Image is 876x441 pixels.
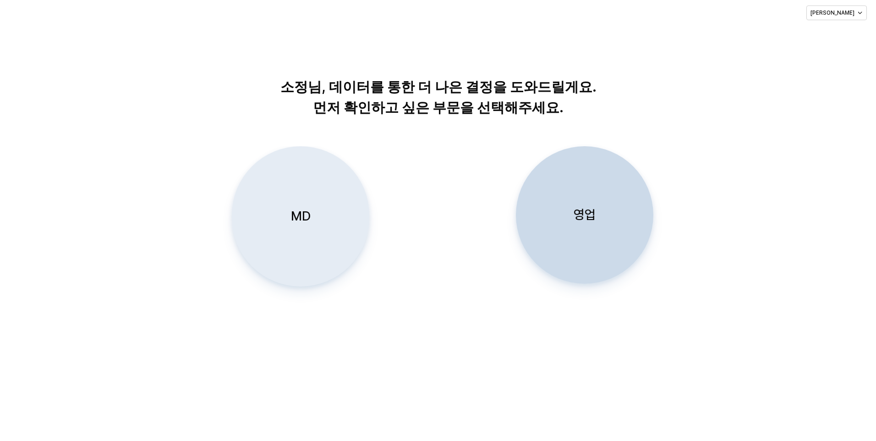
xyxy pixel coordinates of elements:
button: 영업 [516,146,653,284]
p: 영업 [574,206,596,223]
button: [PERSON_NAME] [806,6,867,20]
p: [PERSON_NAME] [810,9,854,17]
p: MD [291,208,311,225]
button: MD [232,146,369,287]
p: 소정님, 데이터를 통한 더 나은 결정을 도와드릴게요. 먼저 확인하고 싶은 부문을 선택해주세요. [204,77,672,118]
